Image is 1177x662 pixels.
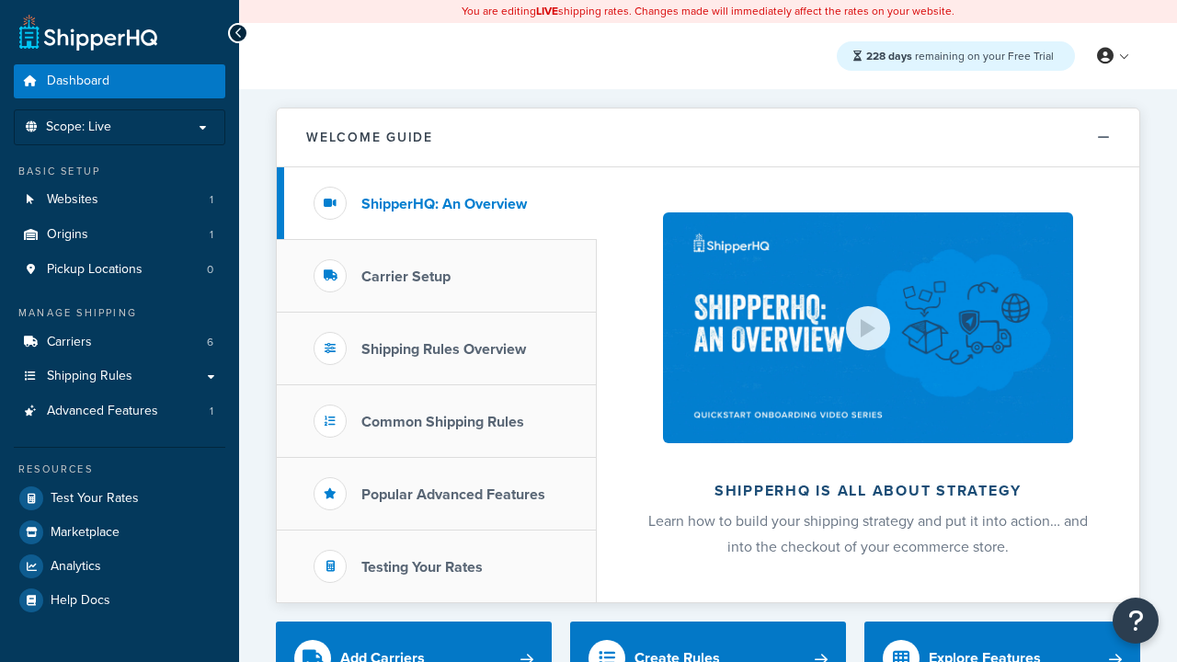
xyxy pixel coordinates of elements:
[14,64,225,98] a: Dashboard
[210,192,213,208] span: 1
[14,253,225,287] li: Pickup Locations
[14,253,225,287] a: Pickup Locations0
[14,218,225,252] a: Origins1
[14,164,225,179] div: Basic Setup
[47,74,109,89] span: Dashboard
[14,183,225,217] li: Websites
[866,48,912,64] strong: 228 days
[207,262,213,278] span: 0
[47,369,132,384] span: Shipping Rules
[210,404,213,419] span: 1
[361,559,483,576] h3: Testing Your Rates
[47,227,88,243] span: Origins
[14,394,225,428] li: Advanced Features
[14,183,225,217] a: Websites1
[536,3,558,19] b: LIVE
[14,550,225,583] a: Analytics
[1113,598,1159,644] button: Open Resource Center
[14,325,225,360] a: Carriers6
[51,491,139,507] span: Test Your Rates
[361,414,524,430] h3: Common Shipping Rules
[866,48,1054,64] span: remaining on your Free Trial
[51,593,110,609] span: Help Docs
[361,268,451,285] h3: Carrier Setup
[46,120,111,135] span: Scope: Live
[277,108,1139,167] button: Welcome Guide
[361,341,526,358] h3: Shipping Rules Overview
[14,360,225,394] a: Shipping Rules
[51,559,101,575] span: Analytics
[47,192,98,208] span: Websites
[14,305,225,321] div: Manage Shipping
[648,510,1088,557] span: Learn how to build your shipping strategy and put it into action… and into the checkout of your e...
[14,482,225,515] a: Test Your Rates
[306,131,433,144] h2: Welcome Guide
[14,218,225,252] li: Origins
[14,584,225,617] a: Help Docs
[47,335,92,350] span: Carriers
[210,227,213,243] span: 1
[361,196,527,212] h3: ShipperHQ: An Overview
[14,394,225,428] a: Advanced Features1
[47,404,158,419] span: Advanced Features
[646,483,1091,499] h2: ShipperHQ is all about strategy
[207,335,213,350] span: 6
[47,262,143,278] span: Pickup Locations
[361,486,545,503] h3: Popular Advanced Features
[14,325,225,360] li: Carriers
[14,516,225,549] a: Marketplace
[14,462,225,477] div: Resources
[663,212,1073,443] img: ShipperHQ is all about strategy
[51,525,120,541] span: Marketplace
